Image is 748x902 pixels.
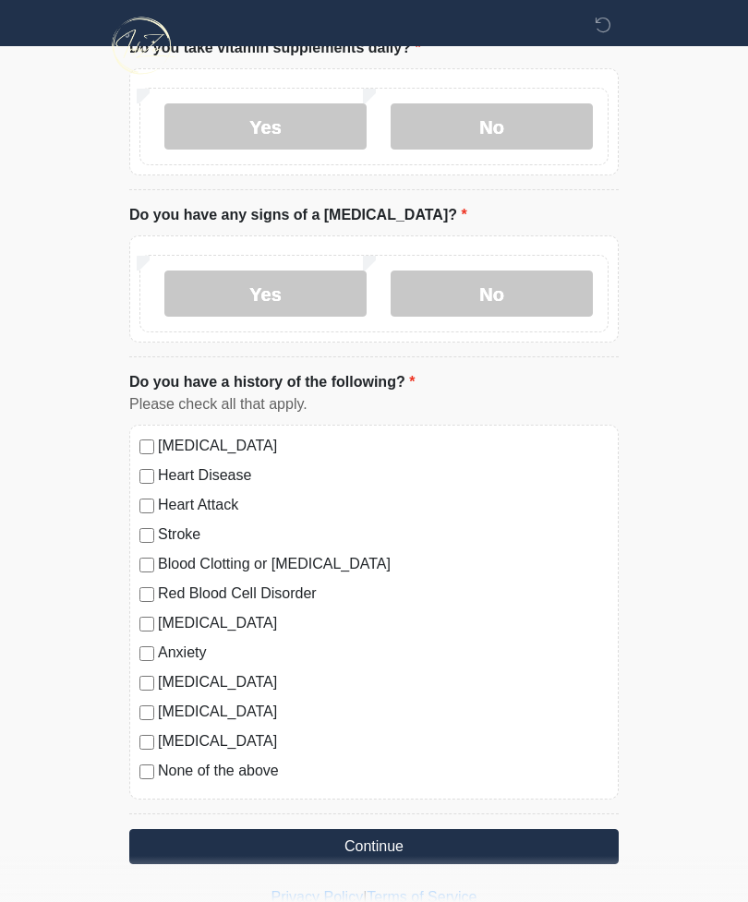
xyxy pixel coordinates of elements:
label: Do you have any signs of a [MEDICAL_DATA]? [129,204,467,226]
div: Please check all that apply. [129,393,619,415]
input: Blood Clotting or [MEDICAL_DATA] [139,558,154,572]
input: Stroke [139,528,154,543]
input: [MEDICAL_DATA] [139,676,154,691]
input: Anxiety [139,646,154,661]
input: [MEDICAL_DATA] [139,439,154,454]
label: Anxiety [158,642,609,664]
label: Yes [164,103,367,150]
label: [MEDICAL_DATA] [158,671,609,693]
label: Yes [164,271,367,317]
label: [MEDICAL_DATA] [158,435,609,457]
label: [MEDICAL_DATA] [158,701,609,723]
input: Red Blood Cell Disorder [139,587,154,602]
label: Blood Clotting or [MEDICAL_DATA] [158,553,609,575]
input: [MEDICAL_DATA] [139,617,154,631]
input: Heart Attack [139,499,154,513]
label: Stroke [158,523,609,546]
label: Heart Disease [158,464,609,487]
label: None of the above [158,760,609,782]
label: Red Blood Cell Disorder [158,583,609,605]
input: None of the above [139,764,154,779]
label: Heart Attack [158,494,609,516]
button: Continue [129,829,619,864]
label: Do you have a history of the following? [129,371,415,393]
input: [MEDICAL_DATA] [139,705,154,720]
input: Heart Disease [139,469,154,484]
img: InfuZen Health Logo [111,14,175,78]
label: [MEDICAL_DATA] [158,612,609,634]
label: No [391,103,593,150]
input: [MEDICAL_DATA] [139,735,154,750]
label: [MEDICAL_DATA] [158,730,609,752]
label: No [391,271,593,317]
